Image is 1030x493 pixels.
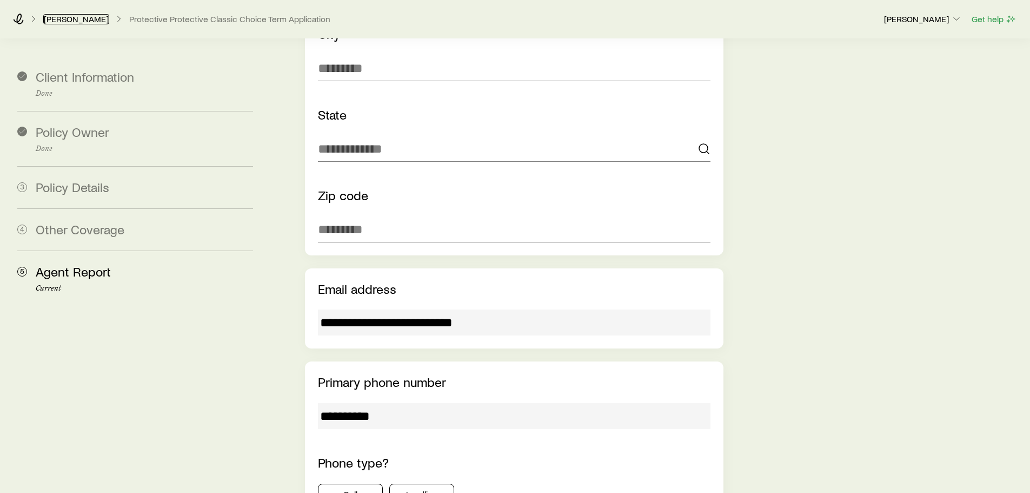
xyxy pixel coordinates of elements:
[36,284,253,293] p: Current
[17,267,27,277] span: 5
[318,374,446,390] label: Primary phone number
[318,281,710,297] p: Email address
[36,264,111,279] span: Agent Report
[36,179,109,195] span: Policy Details
[318,187,368,203] label: Zip code
[884,14,962,24] p: [PERSON_NAME]
[17,225,27,234] span: 4
[971,13,1017,25] button: Get help
[318,107,347,122] label: State
[36,221,124,237] span: Other Coverage
[318,455,389,470] label: Phone type?
[129,14,331,24] button: Protective Protective Classic Choice Term Application
[883,13,962,26] button: [PERSON_NAME]
[17,182,27,192] span: 3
